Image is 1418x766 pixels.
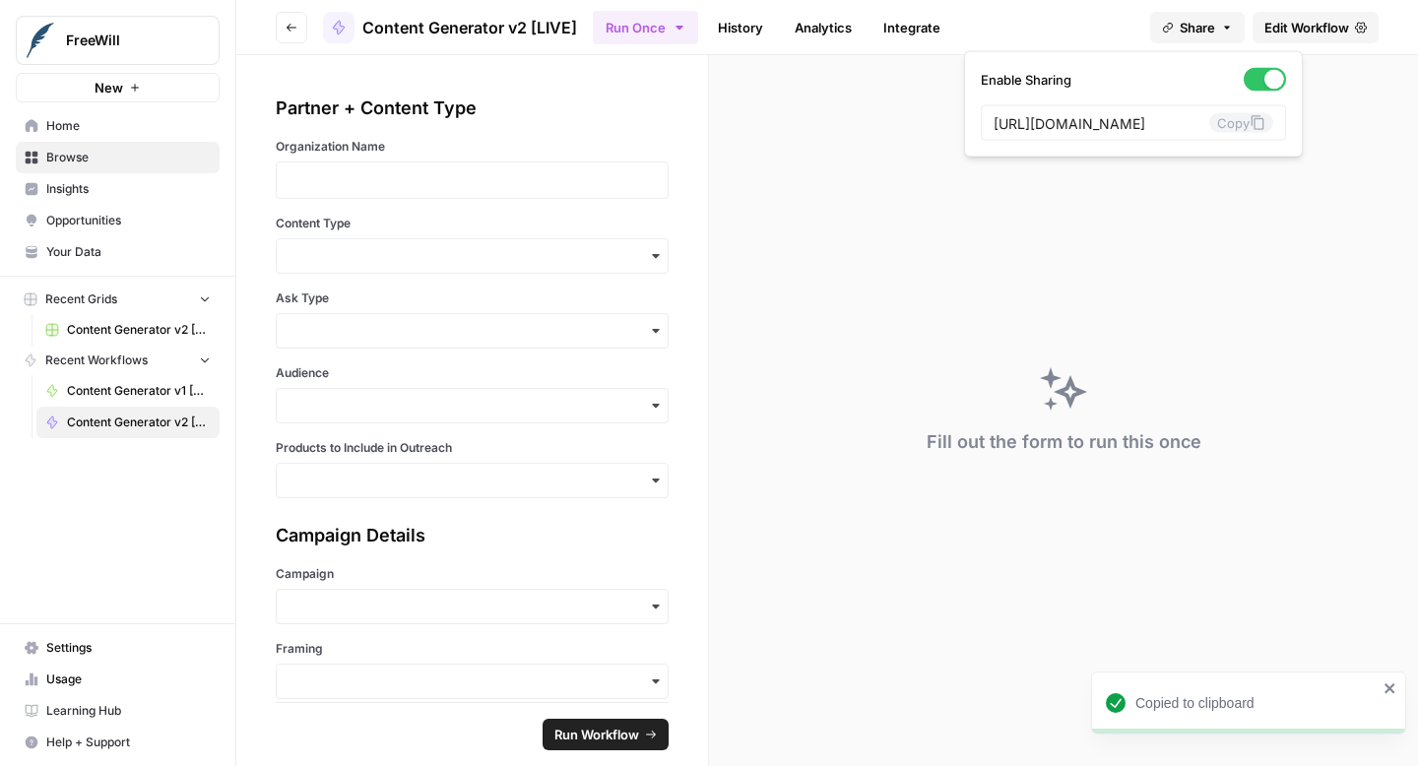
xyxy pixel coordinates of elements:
button: Help + Support [16,727,220,758]
div: Partner + Content Type [276,95,669,122]
a: Learning Hub [16,695,220,727]
span: Share [1180,18,1215,37]
a: Analytics [783,12,864,43]
a: Home [16,110,220,142]
label: Framing [276,640,669,658]
label: Organization Name [276,138,669,156]
span: Browse [46,149,211,166]
label: Audience [276,364,669,382]
span: Content Generator v2 [LIVE] [67,414,211,431]
label: Products to Include in Outreach [276,439,669,457]
a: Content Generator v2 [LIVE] [323,12,577,43]
button: Share [1150,12,1245,43]
img: FreeWill Logo [23,23,58,58]
span: Insights [46,180,211,198]
label: Enable Sharing [981,68,1286,92]
span: Learning Hub [46,702,211,720]
button: Run Once [593,11,698,44]
a: History [706,12,775,43]
span: Content Generator v1 [DEPRECATED] [67,382,211,400]
span: New [95,78,123,97]
button: Workspace: FreeWill [16,16,220,65]
a: Settings [16,632,220,664]
div: Campaign Details [276,522,669,549]
div: Share [964,51,1303,158]
button: Copy [1209,113,1273,133]
a: Usage [16,664,220,695]
button: close [1384,680,1397,696]
a: Content Generator v2 [LIVE] [36,407,220,438]
a: Your Data [16,236,220,268]
a: Browse [16,142,220,173]
div: Fill out the form to run this once [927,428,1201,456]
span: Your Data [46,243,211,261]
button: Run Workflow [543,719,669,750]
button: Recent Workflows [16,346,220,375]
span: Opportunities [46,212,211,229]
a: Opportunities [16,205,220,236]
a: Content Generator v2 [DRAFT] Test [36,314,220,346]
a: Content Generator v1 [DEPRECATED] [36,375,220,407]
span: Usage [46,670,211,688]
span: Run Workflow [554,725,639,744]
a: Insights [16,173,220,205]
label: Ask Type [276,289,669,307]
span: Edit Workflow [1264,18,1349,37]
a: Integrate [871,12,952,43]
label: Content Type [276,215,669,232]
button: Recent Grids [16,285,220,314]
span: Settings [46,639,211,657]
span: Help + Support [46,734,211,751]
span: Content Generator v2 [LIVE] [362,16,577,39]
span: Home [46,117,211,135]
a: Edit Workflow [1253,12,1379,43]
span: Recent Grids [45,290,117,308]
div: Copied to clipboard [1135,693,1378,713]
span: FreeWill [66,31,185,50]
button: New [16,73,220,102]
label: Campaign [276,565,669,583]
span: Recent Workflows [45,351,148,369]
span: Content Generator v2 [DRAFT] Test [67,321,211,339]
